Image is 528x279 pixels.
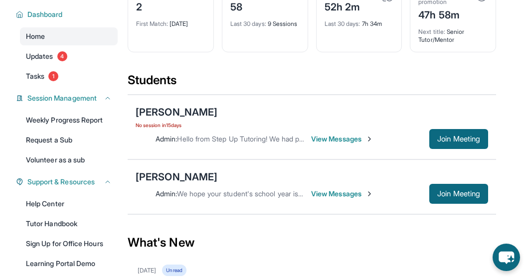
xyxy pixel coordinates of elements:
[23,93,112,103] button: Session Management
[20,235,118,253] a: Sign Up for Office Hours
[20,47,118,65] a: Updates4
[23,177,112,187] button: Support & Resources
[26,51,53,61] span: Updates
[136,14,205,28] div: [DATE]
[429,184,488,204] button: Join Meeting
[311,134,373,144] span: View Messages
[20,67,118,85] a: Tasks1
[20,255,118,273] a: Learning Portal Demo
[128,221,496,265] div: What's New
[26,71,44,81] span: Tasks
[128,72,496,94] div: Students
[230,20,266,27] span: Last 30 days :
[48,71,58,81] span: 1
[20,27,118,45] a: Home
[230,14,300,28] div: 9 Sessions
[437,191,480,197] span: Join Meeting
[27,9,63,19] span: Dashboard
[136,170,217,184] div: [PERSON_NAME]
[365,190,373,198] img: Chevron-Right
[493,244,520,271] button: chat-button
[20,151,118,169] a: Volunteer as a sub
[311,189,373,199] span: View Messages
[325,20,360,27] span: Last 30 days :
[20,131,118,149] a: Request a Sub
[418,6,470,22] div: 47h 58m
[365,135,373,143] img: Chevron-Right
[156,135,177,143] span: Admin :
[20,111,118,129] a: Weekly Progress Report
[23,9,112,19] button: Dashboard
[136,20,168,27] span: First Match :
[27,177,95,187] span: Support & Resources
[20,215,118,233] a: Tutor Handbook
[20,195,118,213] a: Help Center
[429,129,488,149] button: Join Meeting
[325,14,394,28] div: 7h 34m
[418,22,488,44] div: Senior Tutor/Mentor
[156,189,177,198] span: Admin :
[162,265,186,276] div: Unread
[26,31,45,41] span: Home
[27,93,97,103] span: Session Management
[136,121,217,129] span: No session in 15 days
[136,105,217,119] div: [PERSON_NAME]
[437,136,480,142] span: Join Meeting
[138,267,156,275] div: [DATE]
[57,51,67,61] span: 4
[418,28,445,35] span: Next title :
